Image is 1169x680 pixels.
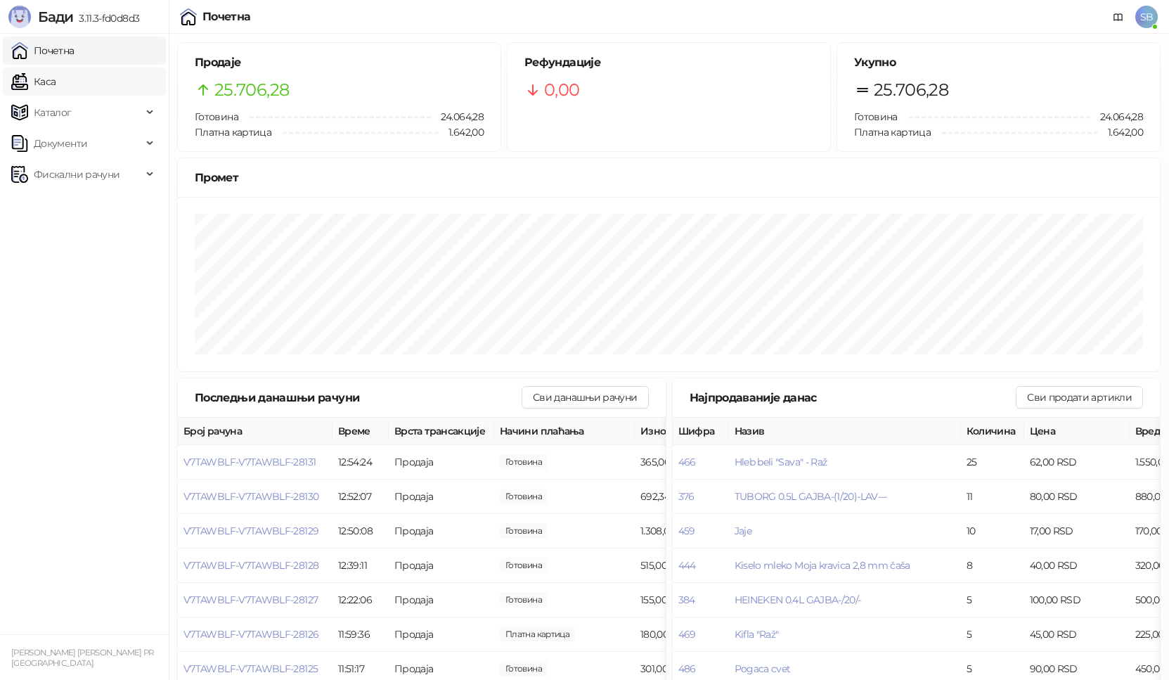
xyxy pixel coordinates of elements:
td: 12:50:08 [332,514,389,549]
button: 466 [678,456,696,468]
td: Продаја [389,480,494,514]
button: V7TAWBLF-V7TAWBLF-28130 [183,490,318,503]
button: TUBORG 0.5L GAJBA-(1/20)-LAV--- [735,490,887,503]
span: 515,00 [500,558,548,573]
td: 692,34 RSD [635,480,740,514]
div: Промет [195,169,1143,186]
span: Документи [34,129,87,158]
div: Почетна [202,11,251,23]
td: 100,00 RSD [1024,583,1130,617]
span: 692,34 [500,489,548,504]
small: [PERSON_NAME] [PERSON_NAME] PR [GEOGRAPHIC_DATA] [11,648,154,668]
button: 376 [678,490,695,503]
th: Количина [961,418,1024,445]
div: Последњи данашњи рачуни [195,389,522,406]
td: 40,00 RSD [1024,549,1130,583]
td: 8 [961,549,1024,583]
td: 12:39:11 [332,549,389,583]
span: 1.642,00 [439,124,484,140]
button: HEINEKEN 0.4L GAJBA-/20/- [735,594,861,606]
button: 444 [678,559,696,572]
button: V7TAWBLF-V7TAWBLF-28125 [183,662,318,675]
td: Продаја [389,583,494,617]
button: Сви данашњи рачуни [522,386,648,409]
button: Kiselo mleko Moja kravica 2,8 mm čaša [735,559,910,572]
h5: Рефундације [524,54,813,71]
span: Платна картица [195,126,271,139]
button: V7TAWBLF-V7TAWBLF-28127 [183,594,318,606]
td: 17,00 RSD [1024,514,1130,549]
span: 24.064,28 [1090,109,1143,124]
td: 180,00 RSD [635,617,740,652]
td: 45,00 RSD [1024,617,1130,652]
button: Сви продати артикли [1016,386,1143,409]
span: 1.308,00 [500,523,548,539]
td: 25 [961,445,1024,480]
button: V7TAWBLF-V7TAWBLF-28129 [183,525,318,537]
span: Фискални рачуни [34,160,120,188]
th: Број рачуна [178,418,332,445]
th: Врста трансакције [389,418,494,445]
td: 365,00 RSD [635,445,740,480]
button: Kifla "Raž" [735,628,779,641]
span: 155,00 [500,592,548,608]
td: 12:22:06 [332,583,389,617]
span: 25.706,28 [214,77,289,103]
span: 301,00 [500,661,548,676]
span: 25.706,28 [874,77,948,103]
button: 459 [678,525,695,537]
th: Шифра [673,418,729,445]
button: V7TAWBLF-V7TAWBLF-28131 [183,456,316,468]
button: Hleb beli "Sava" - Raž [735,456,827,468]
th: Износ [635,418,740,445]
h5: Укупно [854,54,1143,71]
th: Време [332,418,389,445]
span: Готовина [195,110,238,123]
td: 80,00 RSD [1024,480,1130,514]
td: 515,00 RSD [635,549,740,583]
td: Продаја [389,514,494,549]
td: 11:59:36 [332,617,389,652]
button: 486 [678,662,696,675]
span: 3.11.3-fd0d8d3 [73,12,139,25]
a: Каса [11,68,56,96]
th: Назив [729,418,961,445]
span: SB [1135,6,1158,28]
span: 1.642,00 [1098,124,1143,140]
span: 180,00 [500,627,575,642]
span: 365,00 [500,454,548,470]
th: Цена [1024,418,1130,445]
td: 10 [961,514,1024,549]
button: V7TAWBLF-V7TAWBLF-28126 [183,628,318,641]
span: Готовина [854,110,898,123]
a: Почетна [11,37,75,65]
h5: Продаје [195,54,484,71]
span: Каталог [34,98,72,127]
td: 12:54:24 [332,445,389,480]
td: 5 [961,583,1024,617]
button: Pogaca cvet [735,662,791,675]
button: 384 [678,594,695,606]
button: 469 [678,628,696,641]
span: 0,00 [544,77,579,103]
span: Платна картица [854,126,931,139]
button: V7TAWBLF-V7TAWBLF-28128 [183,559,318,572]
button: Jaje [735,525,751,537]
div: Најпродаваније данас [690,389,1016,406]
td: 12:52:07 [332,480,389,514]
td: Продаја [389,445,494,480]
img: Logo [8,6,31,28]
